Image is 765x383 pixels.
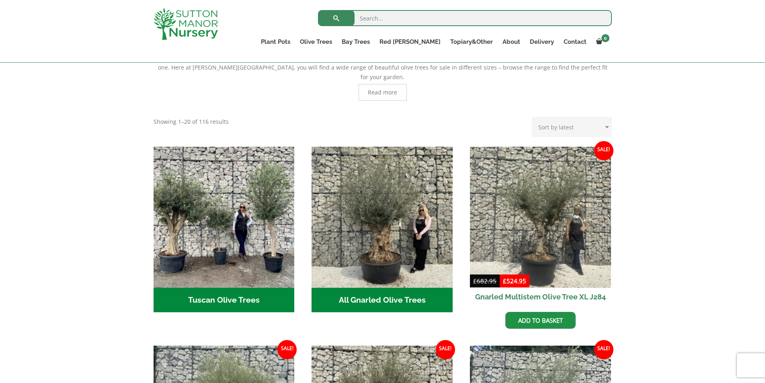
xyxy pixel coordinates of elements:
img: logo [154,8,218,40]
a: Red [PERSON_NAME] [375,36,445,47]
a: Sale! Gnarled Multistem Olive Tree XL J284 [470,147,611,306]
span: Sale! [436,340,455,359]
img: Tuscan Olive Trees [154,147,295,288]
a: Visit product category Tuscan Olive Trees [154,147,295,312]
a: Visit product category All Gnarled Olive Trees [312,147,453,312]
a: Olive Trees [295,36,337,47]
span: Sale! [594,141,613,160]
span: £ [473,277,477,285]
a: Delivery [525,36,559,47]
h2: All Gnarled Olive Trees [312,288,453,313]
a: Plant Pots [256,36,295,47]
span: Sale! [594,340,613,359]
span: Sale! [277,340,297,359]
a: Add to basket: “Gnarled Multistem Olive Tree XL J284” [505,312,576,329]
select: Shop order [532,117,612,137]
bdi: 524.95 [503,277,526,285]
input: Search... [318,10,612,26]
span: £ [503,277,507,285]
img: Gnarled Multistem Olive Tree XL J284 [470,147,611,288]
bdi: 682.95 [473,277,496,285]
a: Bay Trees [337,36,375,47]
a: Topiary&Other [445,36,498,47]
span: Read more [368,90,397,95]
h2: Tuscan Olive Trees [154,288,295,313]
h2: Gnarled Multistem Olive Tree XL J284 [470,288,611,306]
span: 0 [601,34,609,42]
img: All Gnarled Olive Trees [312,147,453,288]
a: About [498,36,525,47]
a: Contact [559,36,591,47]
p: Showing 1–20 of 116 results [154,117,229,127]
a: 0 [591,36,612,47]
